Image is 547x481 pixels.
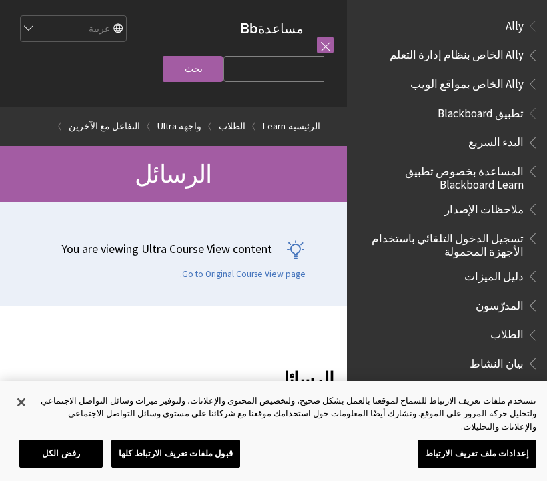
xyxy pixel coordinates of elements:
[163,56,223,82] input: بحث
[38,394,536,434] div: نستخدم ملفات تعريف الارتباط للسماح لموقعنا بالعمل بشكل صحيح، ولتخصيص المحتوى والإعلانات، ولتوفير ...
[13,349,334,393] h2: الرسائل
[468,131,524,149] span: البدء السريع
[263,118,286,135] a: Learn
[240,20,258,37] strong: Bb
[135,159,211,189] span: الرسائل
[490,324,524,342] span: الطلاب
[219,118,245,135] a: الطلاب
[69,118,140,135] a: التفاعل مع الآخرين
[390,44,524,62] span: Ally الخاص بنظام إدارة التعلم
[464,265,524,283] span: دليل الميزات
[438,102,524,120] span: تطبيق Blackboard
[506,15,524,33] span: Ally
[410,73,524,91] span: Ally الخاص بمواقع الويب
[111,440,240,468] button: قبول ملفات تعريف الارتباط كلها
[476,294,524,312] span: المدرّسون
[157,118,201,135] a: واجهة Ultra
[288,118,320,135] a: الرئيسية
[240,20,304,37] a: مساعدةBb
[19,440,103,468] button: رفض الكل
[19,16,126,43] select: Site Language Selector
[470,352,524,370] span: بيان النشاط
[363,227,524,258] span: تسجيل الدخول التلقائي باستخدام الأجهزة المحمولة
[13,240,306,257] p: You are viewing Ultra Course View content
[7,388,36,417] button: إغلاق
[363,160,524,191] span: المساعدة بخصوص تطبيق Blackboard Learn
[355,15,539,95] nav: Book outline for Anthology Ally Help
[418,440,536,468] button: إعدادات ملف تعريف الارتباط
[444,198,524,216] span: ملاحظات الإصدار
[180,268,306,280] a: Go to Original Course View page.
